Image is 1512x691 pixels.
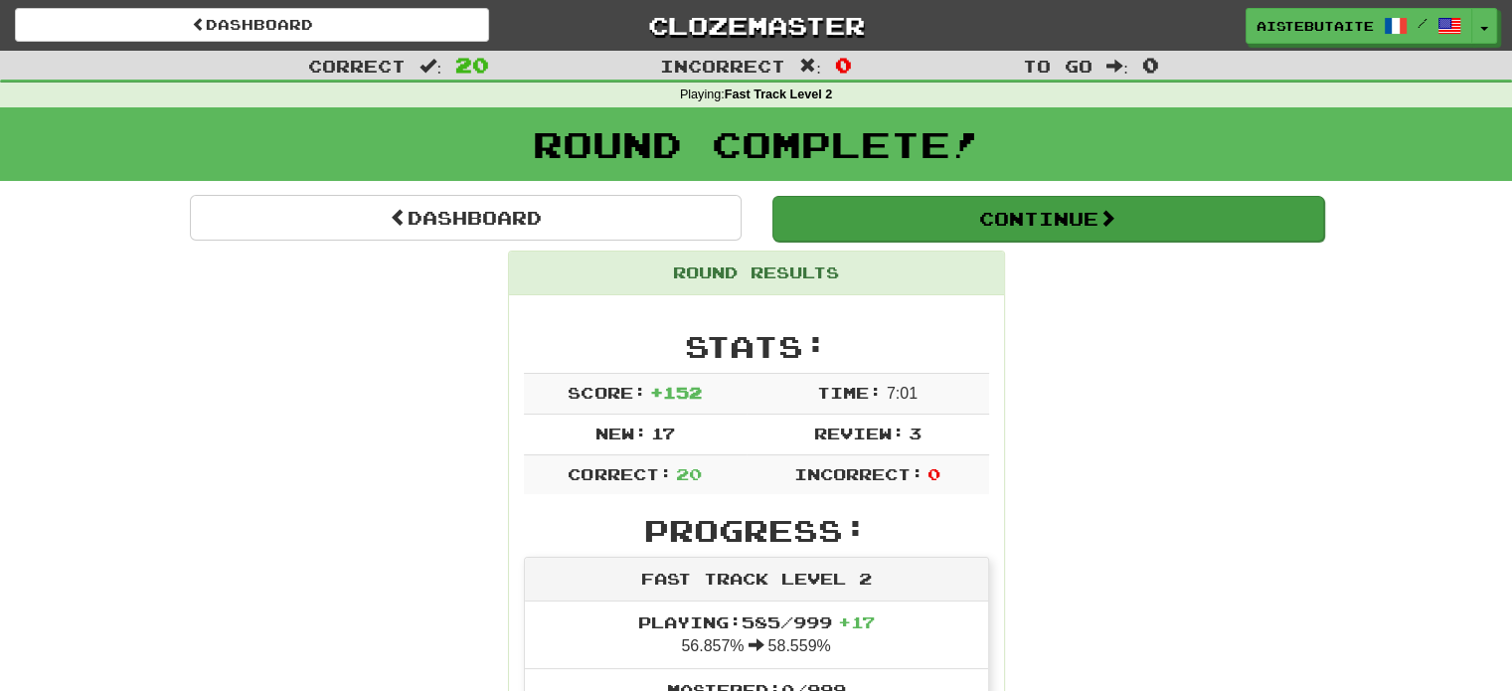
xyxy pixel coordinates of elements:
span: + 17 [838,612,875,631]
span: Incorrect [660,56,785,76]
span: 20 [455,53,489,77]
a: Dashboard [190,195,742,241]
div: Fast Track Level 2 [525,558,988,602]
span: Review: [813,424,904,442]
span: : [420,58,441,75]
span: 17 [651,424,675,442]
span: : [799,58,821,75]
strong: Fast Track Level 2 [725,87,833,101]
span: : [1106,58,1128,75]
button: Continue [772,196,1324,242]
span: 0 [835,53,852,77]
h2: Progress: [524,514,989,547]
span: Score: [568,383,645,402]
div: Round Results [509,252,1004,295]
a: Clozemaster [519,8,993,43]
span: Correct [308,56,406,76]
span: / [1418,16,1428,30]
a: Dashboard [15,8,489,42]
span: Incorrect: [794,464,924,483]
span: 0 [1142,53,1159,77]
span: 7 : 0 1 [887,385,918,402]
span: AisteButaite [1257,17,1374,35]
span: Correct: [568,464,671,483]
span: + 152 [650,383,702,402]
h1: Round Complete! [7,124,1505,164]
h2: Stats: [524,330,989,363]
span: 3 [909,424,922,442]
li: 56.857% 58.559% [525,602,988,669]
span: Playing: 585 / 999 [638,612,875,631]
a: AisteButaite / [1246,8,1472,44]
span: To go [1023,56,1092,76]
span: Time: [817,383,882,402]
span: New: [594,424,646,442]
span: 0 [927,464,940,483]
span: 20 [676,464,702,483]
